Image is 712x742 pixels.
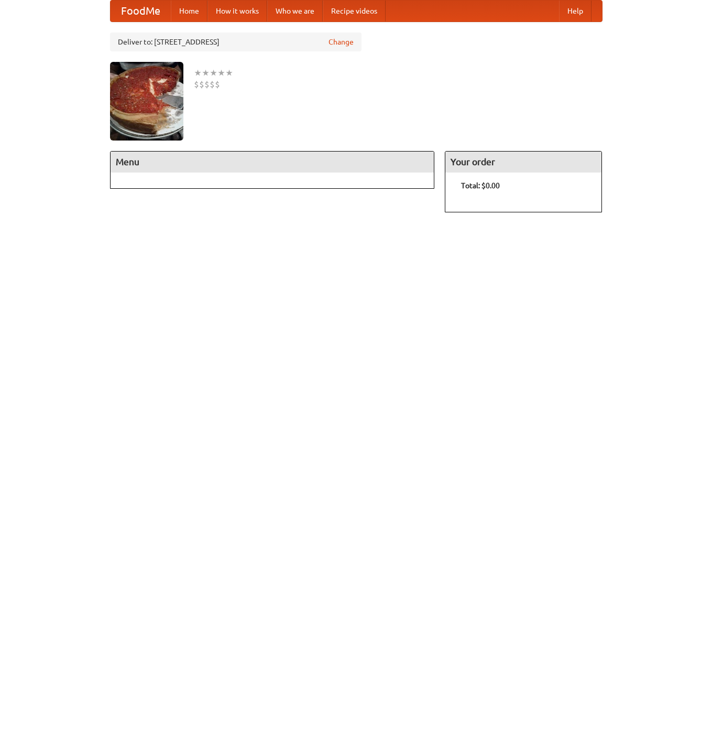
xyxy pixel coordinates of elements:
li: $ [194,79,199,90]
li: ★ [194,67,202,79]
b: Total: $0.00 [461,181,500,190]
li: ★ [210,67,217,79]
li: $ [199,79,204,90]
li: ★ [217,67,225,79]
li: ★ [202,67,210,79]
li: $ [210,79,215,90]
li: $ [215,79,220,90]
h4: Menu [111,152,434,173]
li: $ [204,79,210,90]
a: FoodMe [111,1,171,21]
a: Recipe videos [323,1,386,21]
div: Deliver to: [STREET_ADDRESS] [110,33,362,51]
a: Who we are [267,1,323,21]
li: ★ [225,67,233,79]
img: angular.jpg [110,62,183,141]
a: Help [559,1,591,21]
h4: Your order [445,152,601,173]
a: Change [328,37,354,47]
a: Home [171,1,207,21]
a: How it works [207,1,267,21]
